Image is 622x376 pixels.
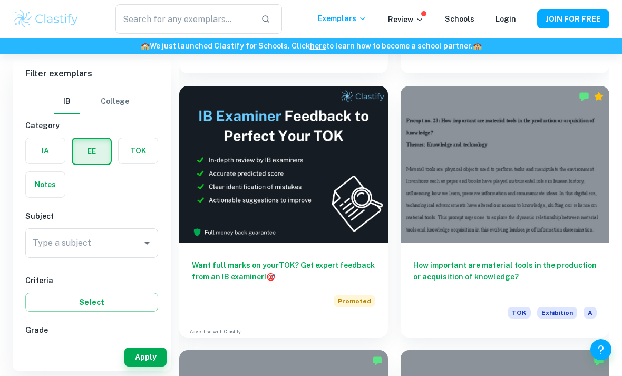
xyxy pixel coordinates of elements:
span: 🏫 [141,42,150,50]
span: A [584,307,597,319]
h6: Grade [25,324,158,336]
img: Thumbnail [179,86,388,243]
span: Exhibition [537,307,577,319]
h6: Filter exemplars [13,59,171,89]
div: Filter type choice [54,89,129,114]
button: Help and Feedback [590,339,611,360]
input: Search for any exemplars... [115,4,252,34]
a: here [310,42,326,50]
img: Marked [579,91,589,102]
button: IA [26,138,65,163]
button: Open [140,236,154,250]
h6: Want full marks on your TOK ? Get expert feedback from an IB examiner! [192,259,375,283]
button: JOIN FOR FREE [537,9,609,28]
a: Advertise with Clastify [190,328,241,335]
button: TOK [119,138,158,163]
button: College [101,89,129,114]
span: 🏫 [473,42,482,50]
h6: Criteria [25,275,158,286]
p: Review [388,14,424,25]
a: Want full marks on yourTOK? Get expert feedback from an IB examiner!PromotedAdvertise with Clastify [179,86,388,338]
img: Marked [372,355,383,366]
h6: How important are material tools in the production or acquisition of knowledge? [413,259,597,294]
div: Premium [594,91,604,102]
button: Notes [26,172,65,197]
h6: We just launched Clastify for Schools. Click to learn how to become a school partner. [2,40,620,52]
span: Promoted [334,295,375,307]
button: Select [25,293,158,312]
button: Apply [124,348,167,367]
a: Login [495,15,516,23]
button: EE [73,139,111,164]
a: How important are material tools in the production or acquisition of knowledge?TOKExhibitionA [401,86,609,338]
button: IB [54,89,80,114]
a: Schools [445,15,474,23]
h6: Subject [25,210,158,222]
h6: Category [25,120,158,131]
img: Clastify logo [13,8,80,30]
span: 🎯 [266,273,275,281]
span: TOK [508,307,531,319]
img: Marked [594,355,604,366]
p: Exemplars [318,13,367,24]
